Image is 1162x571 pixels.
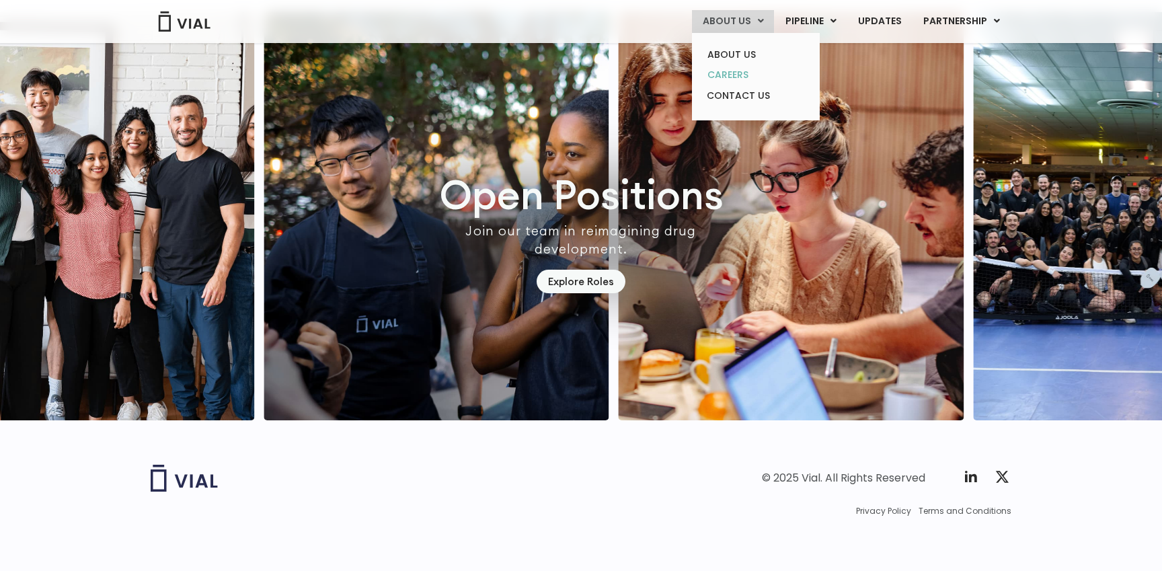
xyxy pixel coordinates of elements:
a: PIPELINEMenu Toggle [775,10,847,33]
a: ABOUT USMenu Toggle [692,10,774,33]
div: © 2025 Vial. All Rights Reserved [762,471,925,486]
a: CONTACT US [697,85,814,107]
div: 2 / 7 [619,12,964,420]
a: CAREERS [697,65,814,85]
a: Explore Roles [537,270,625,293]
div: 1 / 7 [264,12,609,420]
img: Vial Logo [157,11,211,32]
img: http://Group%20of%20people%20smiling%20wearing%20aprons [264,12,609,420]
a: UPDATES [847,10,912,33]
a: PARTNERSHIPMenu Toggle [913,10,1011,33]
a: ABOUT US [697,44,814,65]
a: Privacy Policy [856,505,911,517]
a: Terms and Conditions [919,505,1011,517]
img: Vial logo wih "Vial" spelled out [151,465,218,492]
